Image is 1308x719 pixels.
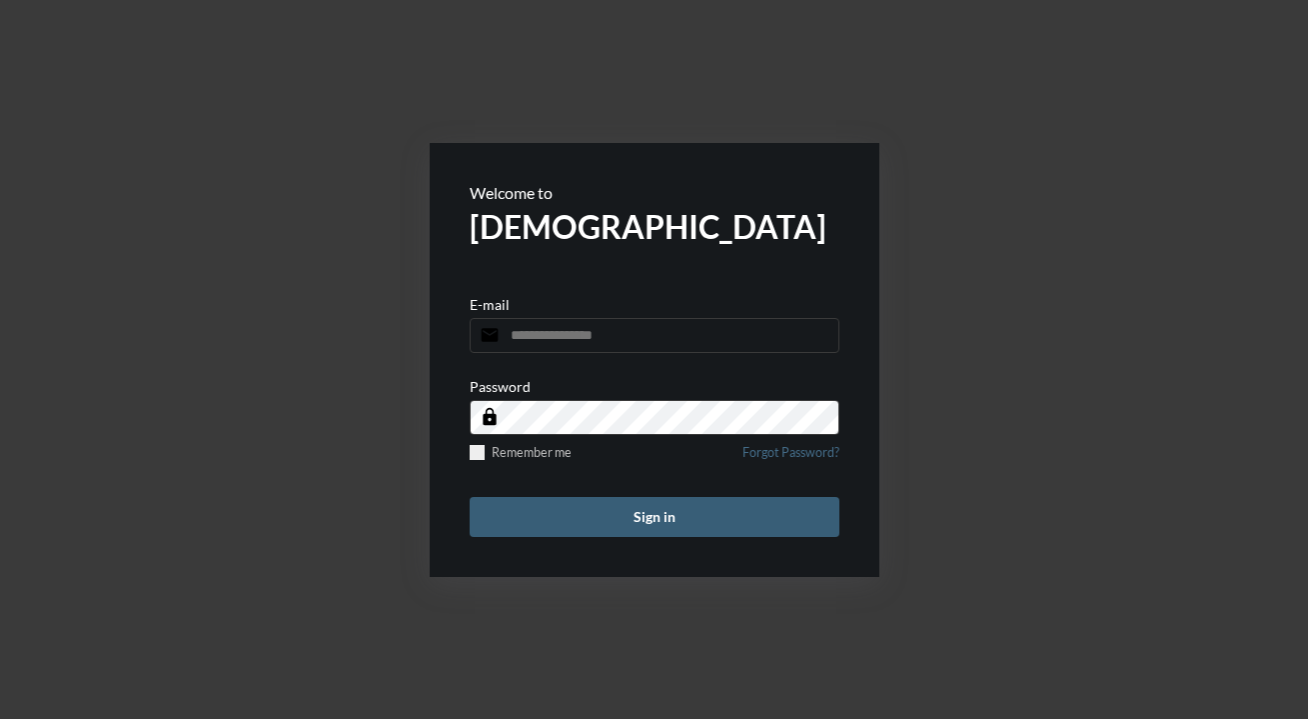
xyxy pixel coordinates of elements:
p: E-mail [470,296,510,313]
p: Welcome to [470,183,839,202]
button: Sign in [470,497,839,537]
a: Forgot Password? [742,445,839,472]
p: Password [470,378,531,395]
label: Remember me [470,445,572,460]
h2: [DEMOGRAPHIC_DATA] [470,207,839,246]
